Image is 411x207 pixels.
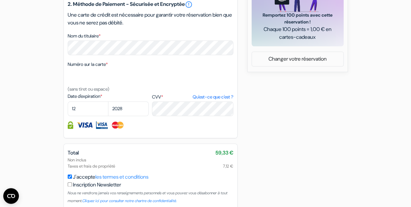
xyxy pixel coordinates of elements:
[68,33,101,39] label: Nom du titulaire
[76,121,93,129] img: Visa
[68,190,227,203] small: Nous ne vendrons jamais vos renseignements personnels et vous pouvez vous désabonner à tout moment.
[68,157,233,169] div: Non inclus Taxes et frais de propriété
[259,25,336,41] span: Chaque 100 points = 1,00 € en cartes-cadeaux
[68,93,149,100] label: Date d'expiration
[68,121,73,129] img: Information de carte de crédit entièrement encryptée et sécurisée
[3,188,19,204] button: Ouvrir le widget CMP
[95,173,148,180] a: les termes et conditions
[68,11,233,27] p: Une carte de crédit est nécessaire pour garantir votre réservation bien que vous ne serez pas déb...
[215,149,233,157] span: 59,33 €
[68,61,108,68] label: Numéro sur la carte
[96,121,108,129] img: Visa Electron
[192,94,233,100] a: Qu'est-ce que c'est ?
[82,198,177,203] a: Cliquez ici pour consulter notre chartre de confidentialité.
[223,163,233,169] span: 7,12 €
[68,1,233,8] h5: 2. Méthode de Paiement - Sécurisée et Encryptée
[252,53,343,65] a: Changer votre réservation
[111,121,124,129] img: Master Card
[68,149,79,156] span: Total
[259,12,336,25] span: Remportez 100 points avec cette réservation !
[152,94,233,100] label: CVV
[185,1,193,8] a: error_outline
[73,173,148,181] label: J'accepte
[73,181,121,189] label: Inscription Newsletter
[68,86,109,92] small: (sans tiret ou espace)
